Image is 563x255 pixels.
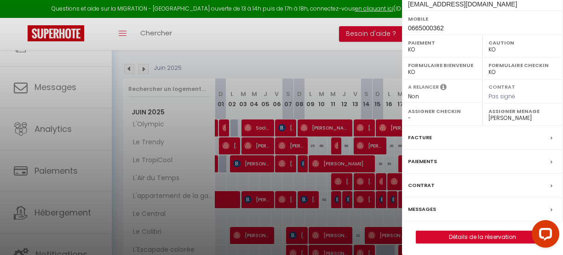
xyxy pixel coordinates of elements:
label: Mobile [408,14,557,23]
i: Sélectionner OUI si vous souhaiter envoyer les séquences de messages post-checkout [440,83,447,93]
label: Paiement [408,38,477,47]
label: Facture [408,133,432,142]
span: 0665000362 [408,24,444,32]
label: Contrat [488,83,515,89]
span: Pas signé [488,92,515,100]
label: Messages [408,204,436,214]
iframe: LiveChat chat widget [524,216,563,255]
label: Assigner Menage [488,107,557,116]
label: Formulaire Checkin [488,61,557,70]
label: A relancer [408,83,439,91]
label: Paiements [408,157,437,166]
label: Caution [488,38,557,47]
label: Contrat [408,181,435,190]
button: Détails de la réservation [416,231,549,244]
label: Assigner Checkin [408,107,477,116]
a: Détails de la réservation [416,231,549,243]
label: Formulaire Bienvenue [408,61,477,70]
span: [EMAIL_ADDRESS][DOMAIN_NAME] [408,0,517,8]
